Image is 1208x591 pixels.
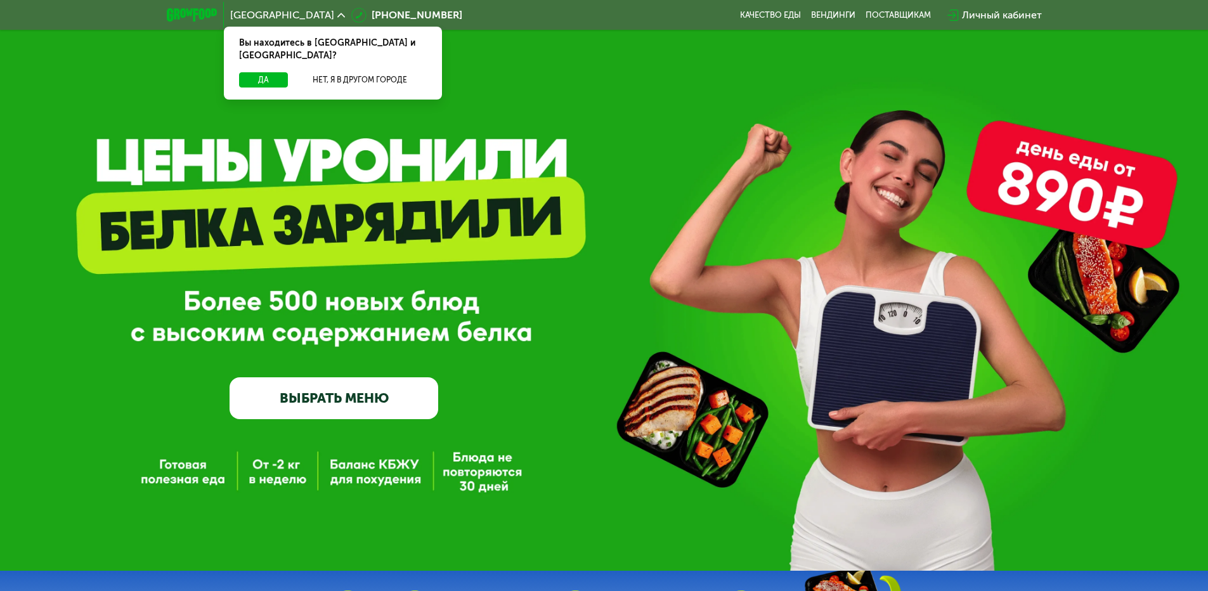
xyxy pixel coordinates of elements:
a: ВЫБРАТЬ МЕНЮ [230,377,438,419]
div: поставщикам [866,10,931,20]
a: Вендинги [811,10,855,20]
button: Нет, я в другом городе [293,72,427,88]
a: Качество еды [740,10,801,20]
button: Да [239,72,288,88]
div: Вы находитесь в [GEOGRAPHIC_DATA] и [GEOGRAPHIC_DATA]? [224,27,442,72]
a: [PHONE_NUMBER] [351,8,462,23]
div: Личный кабинет [962,8,1042,23]
span: [GEOGRAPHIC_DATA] [230,10,334,20]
